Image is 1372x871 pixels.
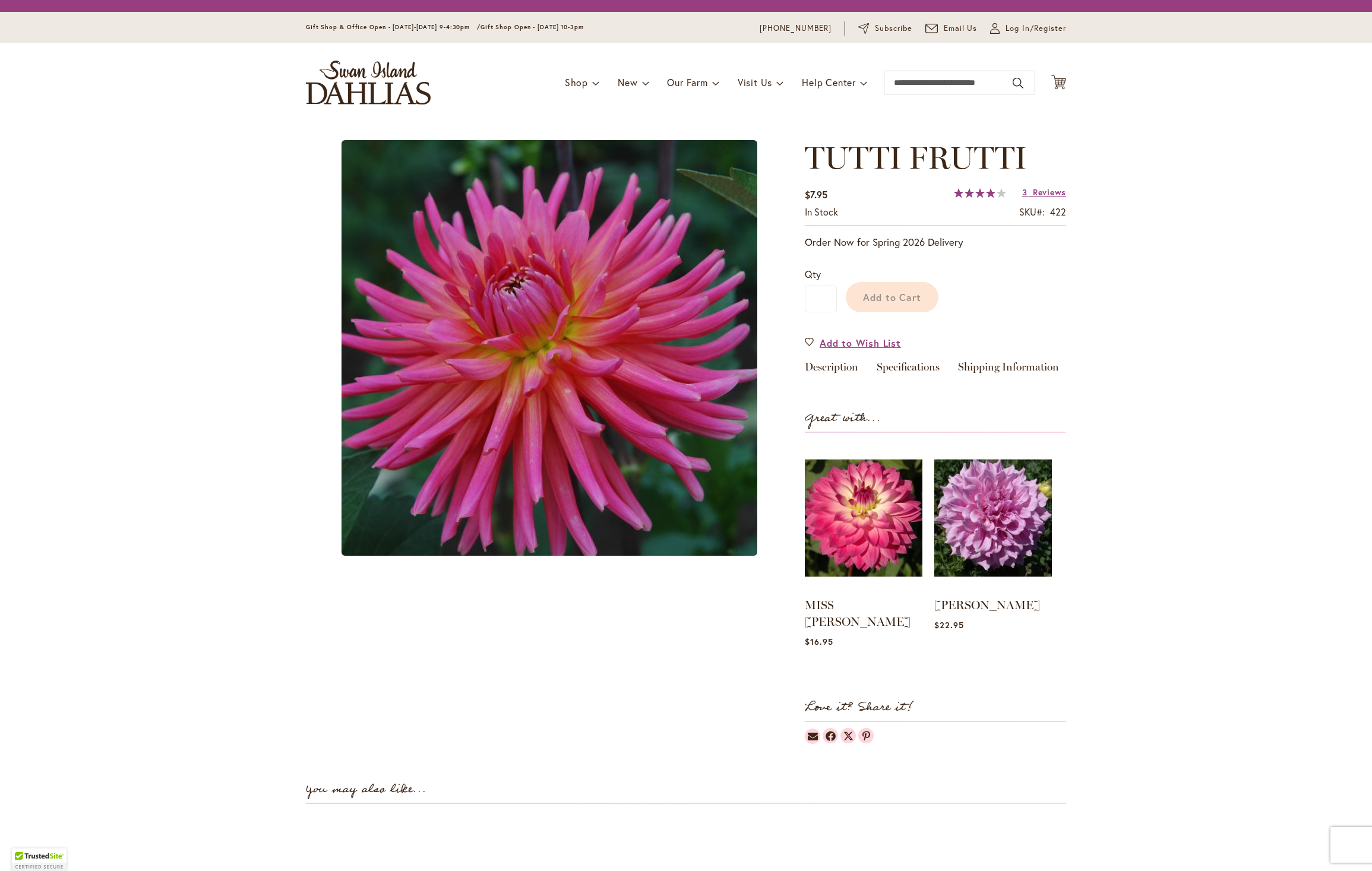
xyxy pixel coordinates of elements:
[823,728,838,743] a: Dahlias on Facebook
[805,235,1066,249] p: Order Now for Spring 2026 Delivery
[958,362,1059,379] a: Shipping Information
[858,23,912,34] a: Subscribe
[306,61,431,104] a: store logo
[480,23,584,31] span: Gift Shop Open - [DATE] 10-3pm
[738,76,772,88] span: Visit Us
[805,205,838,218] span: In stock
[667,76,707,88] span: Our Farm
[990,23,1066,34] a: Log In/Register
[802,76,856,88] span: Help Center
[805,636,833,647] span: $16.95
[820,336,901,350] span: Add to Wish List
[1022,186,1028,198] span: 3
[565,76,588,88] span: Shop
[805,598,911,629] a: MISS [PERSON_NAME]
[944,23,978,34] span: Email Us
[934,598,1040,612] a: [PERSON_NAME]
[805,362,1066,379] div: Detailed Product Info
[805,362,858,379] a: Description
[805,408,881,428] strong: Great with...
[1006,23,1066,34] span: Log In/Register
[1013,74,1023,93] button: Search
[306,23,480,31] span: Gift Shop & Office Open - [DATE]-[DATE] 9-4:30pm /
[954,188,1006,198] div: 78%
[805,205,838,219] div: Availability
[805,445,922,592] img: MISS DELILAH
[925,23,978,34] a: Email Us
[1019,205,1045,218] strong: SKU
[805,336,901,350] a: Add to Wish List
[934,619,964,631] span: $22.95
[858,728,874,743] a: Dahlias on Pinterest
[805,268,821,280] span: Qty
[934,445,1052,592] img: VERA SEYFANG
[618,76,637,88] span: New
[877,362,940,379] a: Specifications
[805,188,827,201] span: $7.95
[840,728,856,743] a: Dahlias on Twitter
[760,23,832,34] a: [PHONE_NUMBER]
[1022,186,1066,198] a: 3 Reviews
[1050,205,1066,219] div: 422
[9,829,42,862] iframe: Launch Accessibility Center
[805,139,1027,176] span: TUTTI FRUTTI
[306,780,426,799] strong: You may also like...
[805,698,913,717] strong: Love it? Share it!
[875,23,912,34] span: Subscribe
[342,140,757,556] img: main product photo
[1033,186,1066,198] span: Reviews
